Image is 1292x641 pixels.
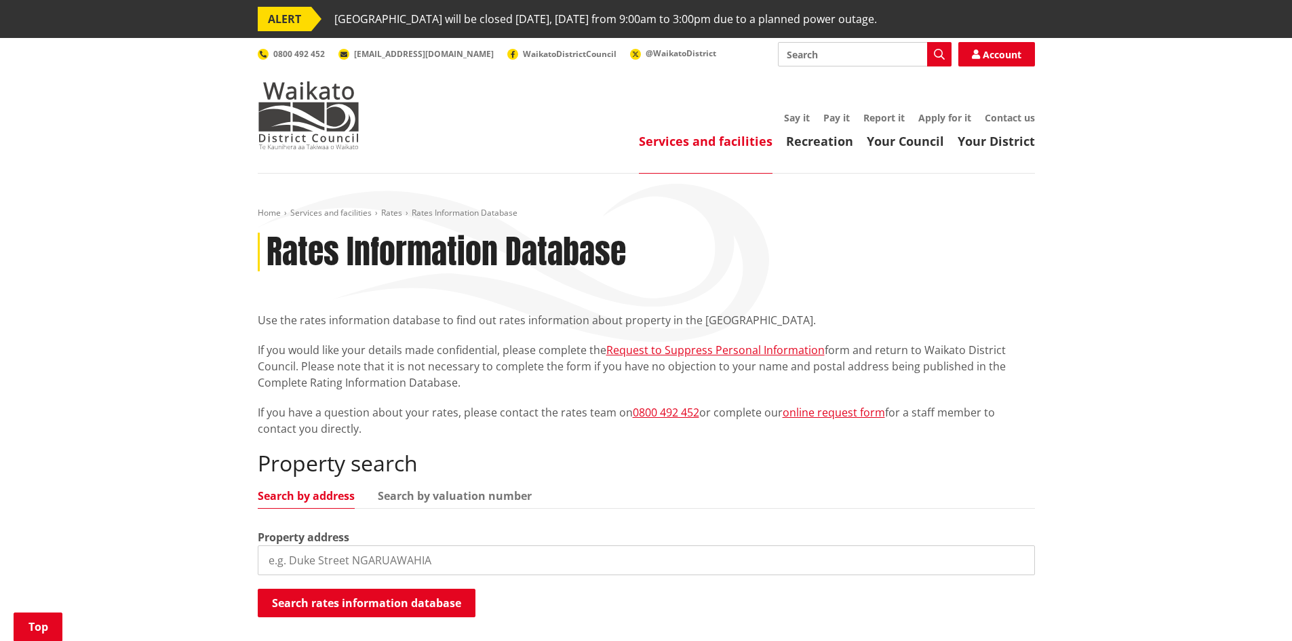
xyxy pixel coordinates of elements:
[646,47,716,59] span: @WaikatoDistrict
[258,48,325,60] a: 0800 492 452
[258,342,1035,391] p: If you would like your details made confidential, please complete the form and return to Waikato ...
[507,48,616,60] a: WaikatoDistrictCouncil
[258,545,1035,575] input: e.g. Duke Street NGARUAWAHIA
[258,81,359,149] img: Waikato District Council - Te Kaunihera aa Takiwaa o Waikato
[258,312,1035,328] p: Use the rates information database to find out rates information about property in the [GEOGRAPHI...
[786,133,853,149] a: Recreation
[639,133,772,149] a: Services and facilities
[867,133,944,149] a: Your Council
[523,48,616,60] span: WaikatoDistrictCouncil
[985,111,1035,124] a: Contact us
[258,450,1035,476] h2: Property search
[783,405,885,420] a: online request form
[258,208,1035,219] nav: breadcrumb
[258,207,281,218] a: Home
[354,48,494,60] span: [EMAIL_ADDRESS][DOMAIN_NAME]
[958,42,1035,66] a: Account
[863,111,905,124] a: Report it
[784,111,810,124] a: Say it
[606,343,825,357] a: Request to Suppress Personal Information
[290,207,372,218] a: Services and facilities
[334,7,877,31] span: [GEOGRAPHIC_DATA] will be closed [DATE], [DATE] from 9:00am to 3:00pm due to a planned power outage.
[918,111,971,124] a: Apply for it
[378,490,532,501] a: Search by valuation number
[778,42,952,66] input: Search input
[258,529,349,545] label: Property address
[633,405,699,420] a: 0800 492 452
[381,207,402,218] a: Rates
[273,48,325,60] span: 0800 492 452
[630,47,716,59] a: @WaikatoDistrict
[338,48,494,60] a: [EMAIL_ADDRESS][DOMAIN_NAME]
[412,207,517,218] span: Rates Information Database
[14,613,62,641] a: Top
[258,7,311,31] span: ALERT
[958,133,1035,149] a: Your District
[267,233,626,272] h1: Rates Information Database
[258,490,355,501] a: Search by address
[258,404,1035,437] p: If you have a question about your rates, please contact the rates team on or complete our for a s...
[258,589,475,617] button: Search rates information database
[823,111,850,124] a: Pay it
